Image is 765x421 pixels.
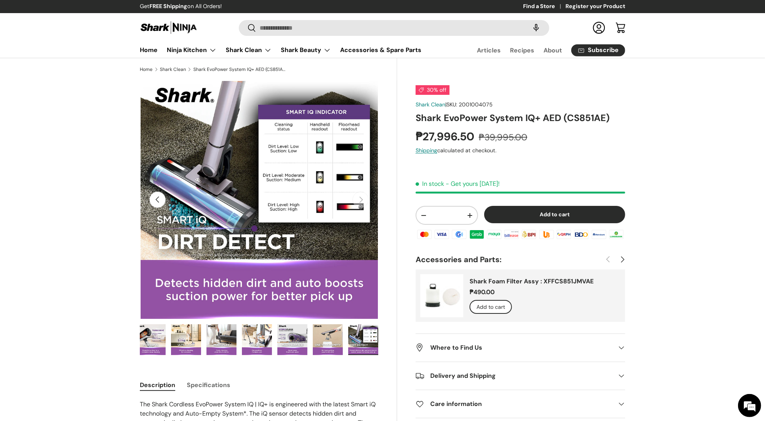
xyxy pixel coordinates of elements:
[445,101,493,108] span: |
[40,43,129,53] div: Chat with us now
[416,399,613,409] h2: Care information
[416,129,476,144] strong: ₱27,996.50
[416,147,625,155] div: calculated at checkout.
[4,210,147,237] textarea: Type your message and hit 'Enter'
[45,97,106,175] span: We're online!
[140,20,198,35] img: Shark Ninja Philippines
[140,66,397,73] nav: Breadcrumbs
[458,42,625,58] nav: Secondary
[416,85,450,95] span: 30% off
[468,229,485,240] img: grabpay
[171,324,201,355] img: Shark EvoPower System IQ+ AED (CS851AE)
[520,229,537,240] img: bpi
[416,254,601,265] h2: Accessories and Parts:
[416,112,625,124] h1: Shark EvoPower System IQ+ AED (CS851AE)
[588,47,619,53] span: Subscribe
[555,229,572,240] img: qrph
[416,390,625,418] summary: Care information
[140,2,222,11] p: Get on All Orders!
[571,44,625,56] a: Subscribe
[313,324,343,355] img: Shark EvoPower System IQ+ AED (CS851AE)
[206,324,237,355] img: Shark EvoPower System IQ+ AED (CS851AE)
[523,2,565,11] a: Find a Store
[416,147,437,154] a: Shipping
[503,229,520,240] img: billease
[538,229,555,240] img: ubp
[416,180,444,188] span: In stock
[416,343,613,352] h2: Where to Find Us
[446,180,500,188] p: - Get yours [DATE]!
[590,229,607,240] img: metrobank
[524,19,549,36] speech-search-button: Search by voice
[470,277,594,285] a: Shark Foam Filter Assy : XFFCS851JMVAE
[140,67,153,72] a: Home
[340,42,421,57] a: Accessories & Spare Parts
[221,42,276,58] summary: Shark Clean
[276,42,336,58] summary: Shark Beauty
[416,371,613,381] h2: Delivery and Shipping
[446,101,457,108] span: SKU:
[140,42,421,58] nav: Primary
[510,43,534,58] a: Recipes
[136,324,166,355] img: Shark EvoPower System IQ+ AED (CS851AE)
[565,2,625,11] a: Register your Product
[416,334,625,362] summary: Where to Find Us
[573,229,590,240] img: bdo
[484,206,625,223] button: Add to cart
[486,229,503,240] img: maya
[477,43,501,58] a: Articles
[149,3,187,10] strong: FREE Shipping
[193,67,286,72] a: Shark EvoPower System IQ+ AED (CS851AE)
[187,376,230,394] button: Specifications
[470,300,512,314] button: Add to cart
[126,4,145,22] div: Minimize live chat window
[348,324,378,355] img: Shark EvoPower System IQ+ AED (CS851AE)
[140,376,175,394] button: Description
[416,229,433,240] img: master
[162,42,221,58] summary: Ninja Kitchen
[277,324,307,355] img: Shark EvoPower System IQ+ AED (CS851AE)
[140,81,378,358] media-gallery: Gallery Viewer
[416,362,625,390] summary: Delivery and Shipping
[242,324,272,355] img: Shark EvoPower System IQ+ AED (CS851AE)
[160,67,186,72] a: Shark Clean
[451,229,468,240] img: gcash
[433,229,450,240] img: visa
[544,43,562,58] a: About
[608,229,625,240] img: landbank
[459,101,493,108] span: 2001004075
[140,42,158,57] a: Home
[416,101,445,108] a: Shark Clean
[479,131,527,143] s: ₱39,995.00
